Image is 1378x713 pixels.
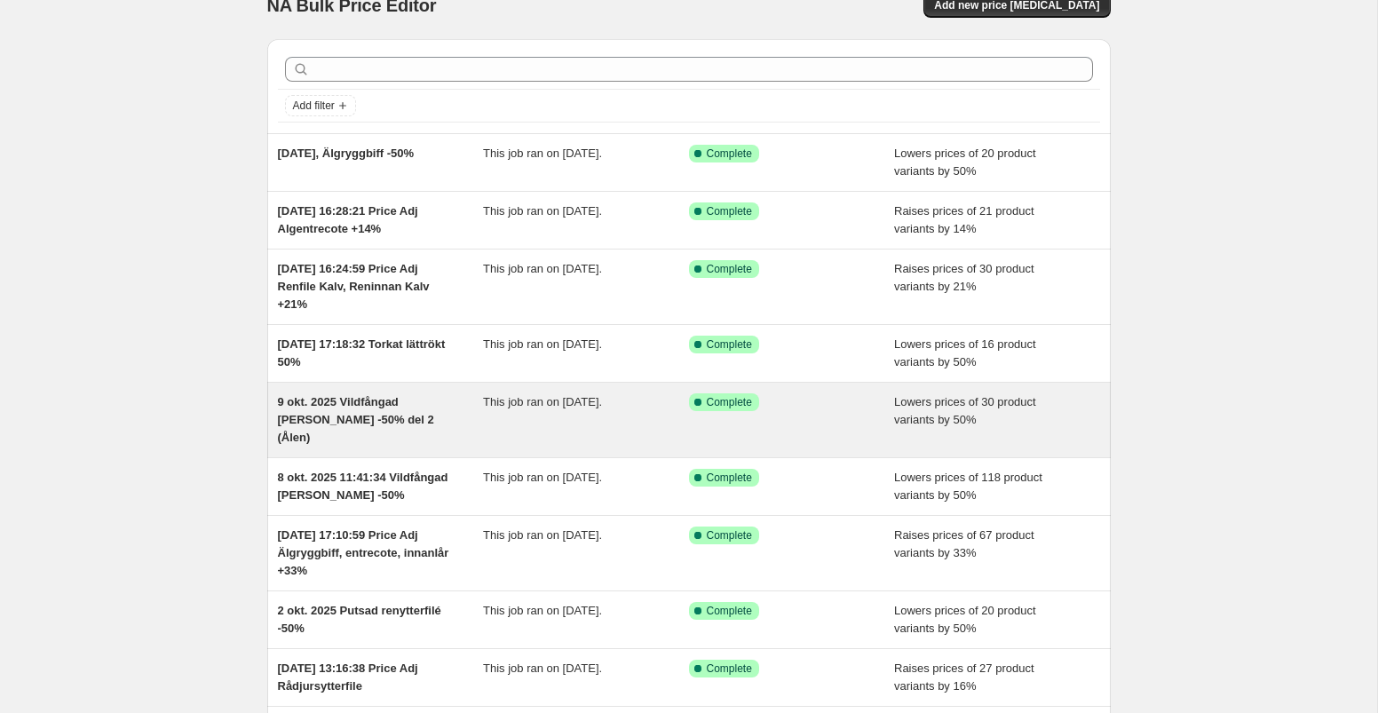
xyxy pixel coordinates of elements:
[707,471,752,485] span: Complete
[894,337,1036,368] span: Lowers prices of 16 product variants by 50%
[894,528,1034,559] span: Raises prices of 67 product variants by 33%
[278,204,418,235] span: [DATE] 16:28:21 Price Adj Algentrecote +14%
[278,147,415,160] span: [DATE], Älgryggbiff -50%
[707,262,752,276] span: Complete
[894,147,1036,178] span: Lowers prices of 20 product variants by 50%
[483,204,602,218] span: This job ran on [DATE].
[483,528,602,542] span: This job ran on [DATE].
[278,395,434,444] span: 9 okt. 2025 Vildfångad [PERSON_NAME] -50% del 2 (Ålen)
[483,262,602,275] span: This job ran on [DATE].
[707,337,752,352] span: Complete
[707,604,752,618] span: Complete
[278,262,430,311] span: [DATE] 16:24:59 Price Adj Renfile Kalv, Reninnan Kalv +21%
[278,604,441,635] span: 2 okt. 2025 Putsad renytterfilé -50%
[278,528,449,577] span: [DATE] 17:10:59 Price Adj Älgryggbiff, entrecote, innanlår +33%
[483,662,602,675] span: This job ran on [DATE].
[278,471,448,502] span: 8 okt. 2025 11:41:34 Vildfångad [PERSON_NAME] -50%
[483,395,602,408] span: This job ran on [DATE].
[285,95,356,116] button: Add filter
[894,262,1034,293] span: Raises prices of 30 product variants by 21%
[293,99,335,113] span: Add filter
[707,528,752,543] span: Complete
[483,471,602,484] span: This job ran on [DATE].
[707,662,752,676] span: Complete
[707,395,752,409] span: Complete
[707,204,752,218] span: Complete
[483,337,602,351] span: This job ran on [DATE].
[278,337,446,368] span: [DATE] 17:18:32 Torkat lättrökt 50%
[894,204,1034,235] span: Raises prices of 21 product variants by 14%
[894,471,1042,502] span: Lowers prices of 118 product variants by 50%
[894,662,1034,693] span: Raises prices of 27 product variants by 16%
[483,147,602,160] span: This job ran on [DATE].
[278,662,418,693] span: [DATE] 13:16:38 Price Adj Rådjursytterfile
[894,604,1036,635] span: Lowers prices of 20 product variants by 50%
[707,147,752,161] span: Complete
[483,604,602,617] span: This job ran on [DATE].
[894,395,1036,426] span: Lowers prices of 30 product variants by 50%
